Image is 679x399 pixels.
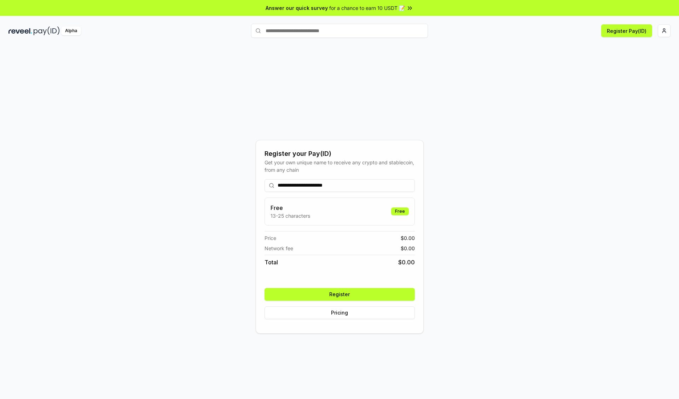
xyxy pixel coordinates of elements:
[271,212,310,219] p: 13-25 characters
[8,27,32,35] img: reveel_dark
[265,288,415,301] button: Register
[265,306,415,319] button: Pricing
[265,245,293,252] span: Network fee
[601,24,652,37] button: Register Pay(ID)
[271,204,310,212] h3: Free
[34,27,60,35] img: pay_id
[401,234,415,242] span: $ 0.00
[329,4,405,12] span: for a chance to earn 10 USDT 📝
[265,149,415,159] div: Register your Pay(ID)
[398,258,415,266] span: $ 0.00
[265,159,415,174] div: Get your own unique name to receive any crypto and stablecoin, from any chain
[265,258,278,266] span: Total
[266,4,328,12] span: Answer our quick survey
[401,245,415,252] span: $ 0.00
[265,234,276,242] span: Price
[61,27,81,35] div: Alpha
[391,207,409,215] div: Free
